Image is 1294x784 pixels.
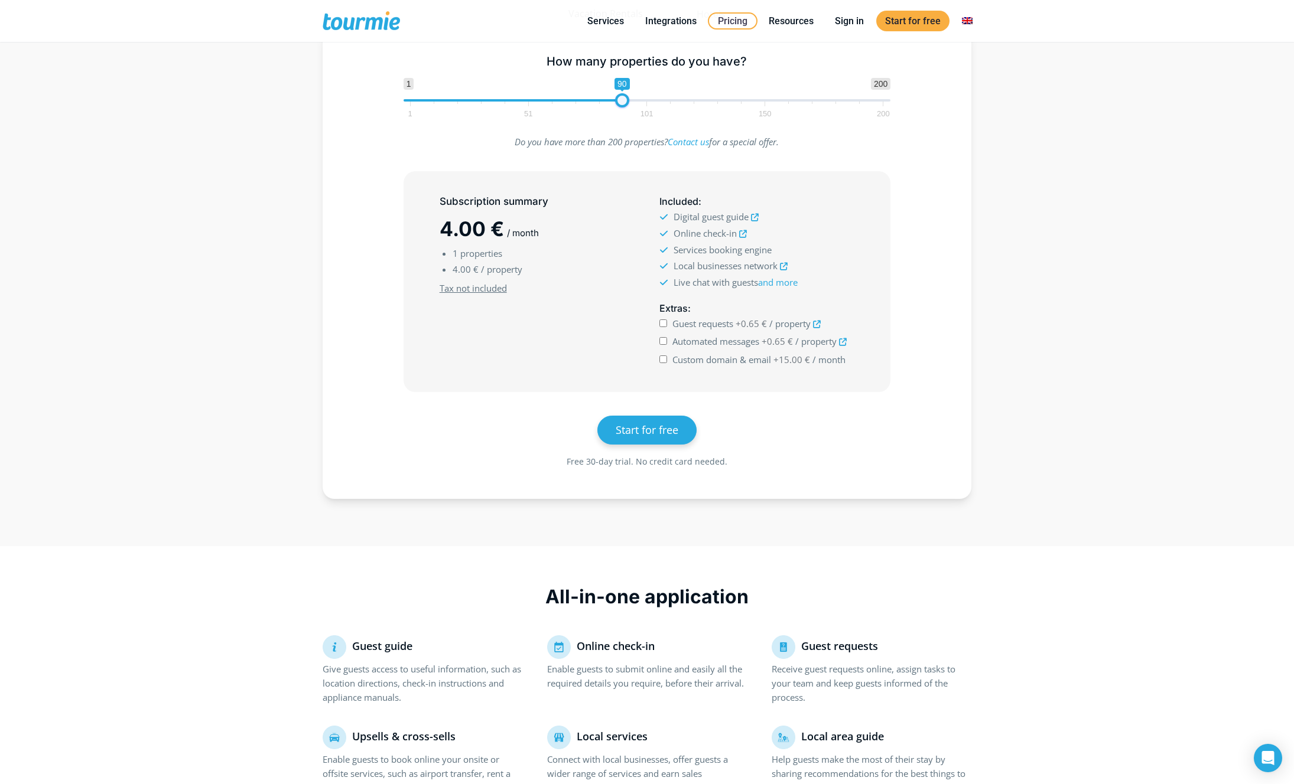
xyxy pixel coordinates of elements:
[674,244,772,256] span: Services booking engine
[708,12,757,30] a: Pricing
[953,14,981,28] a: Switch to
[674,211,749,223] span: Digital guest guide
[659,302,688,314] span: Extras
[567,456,727,467] span: Free 30-day trial. No credit card needed.
[597,416,697,445] a: Start for free
[672,354,771,365] span: Custom domain & email
[453,247,458,259] span: 1
[674,227,737,239] span: Online check-in
[736,318,767,329] span: +0.65 €
[762,335,793,347] span: +0.65 €
[404,78,414,90] span: 1
[507,227,539,239] span: / month
[772,662,971,704] p: Receive guest requests online, assign tasks to your team and keep guests informed of the process.
[481,263,522,275] span: / property
[659,301,854,316] h5: :
[758,276,798,288] a: and more
[875,111,892,116] span: 200
[323,662,522,704] p: Give guests access to useful information, such as location directions, check-in instructions and ...
[639,111,655,116] span: 101
[674,276,798,288] span: Live chat with guests
[876,11,950,31] a: Start for free
[659,194,854,209] h5: :
[616,423,678,437] span: Start for free
[578,14,633,28] a: Services
[801,729,884,743] span: Local area guide
[406,111,414,116] span: 1
[615,78,630,90] span: 90
[453,263,479,275] span: 4.00 €
[352,729,456,743] span: Upsells & cross-sells
[672,335,759,347] span: Automated messages
[404,54,891,69] h5: How many properties do you have?
[440,282,507,294] u: Tax not included
[577,639,655,653] span: Online check-in
[1254,744,1282,772] div: Open Intercom Messenger
[769,318,811,329] span: / property
[668,136,709,148] a: Contact us
[659,195,698,207] span: Included
[352,639,412,653] span: Guest guide
[460,247,502,259] span: properties
[871,78,890,90] span: 200
[440,194,635,209] h5: Subscription summary
[757,111,773,116] span: 150
[801,639,878,653] span: Guest requests
[404,134,891,150] p: Do you have more than 200 properties? for a special offer.
[760,14,822,28] a: Resources
[812,354,846,365] span: / month
[773,354,810,365] span: +15.00 €
[545,585,749,608] span: All-in-one application
[547,662,747,690] p: Enable guests to submit online and easily all the required details you require, before their arri...
[577,729,648,743] span: Local services
[672,318,733,329] span: Guest requests
[636,14,705,28] a: Integrations
[522,111,534,116] span: 51
[440,217,504,241] span: 4.00 €
[826,14,873,28] a: Sign in
[674,260,778,272] span: Local businesses network
[795,335,837,347] span: / property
